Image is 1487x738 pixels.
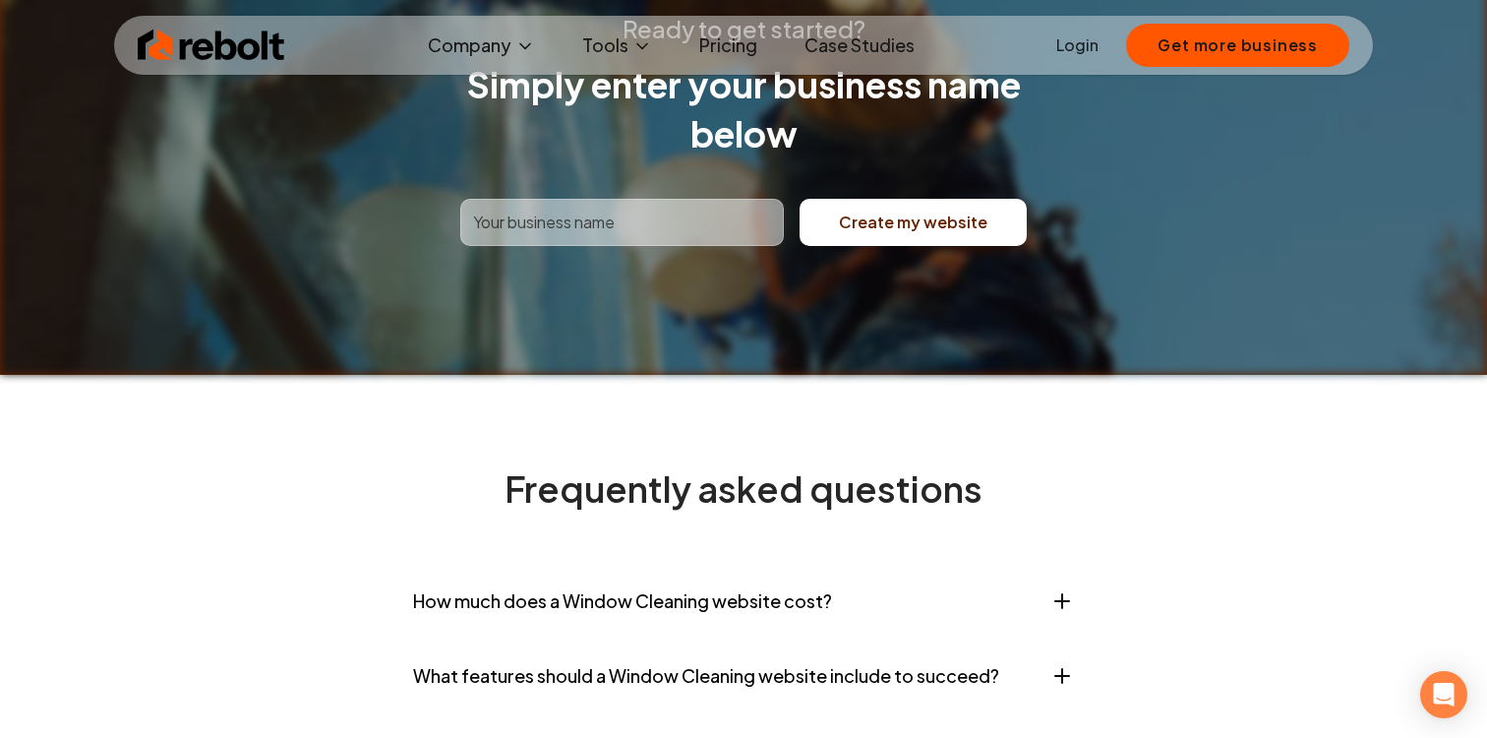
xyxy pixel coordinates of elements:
[800,199,1027,246] button: Create my website
[1056,33,1099,57] a: Login
[789,26,930,65] a: Case Studies
[413,469,1074,509] h2: Frequently asked questions
[412,26,551,65] button: Company
[413,646,1074,706] button: What features should a Window Cleaning website include to succeed?
[413,60,1074,159] h2: Simply enter your business name below
[413,572,1074,631] button: How much does a Window Cleaning website cost?
[1126,24,1349,67] button: Get more business
[684,26,773,65] a: Pricing
[138,26,285,65] img: Rebolt Logo
[1420,671,1467,718] div: Open Intercom Messenger
[460,199,784,246] input: Your business name
[623,13,865,44] p: Ready to get started?
[566,26,668,65] button: Tools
